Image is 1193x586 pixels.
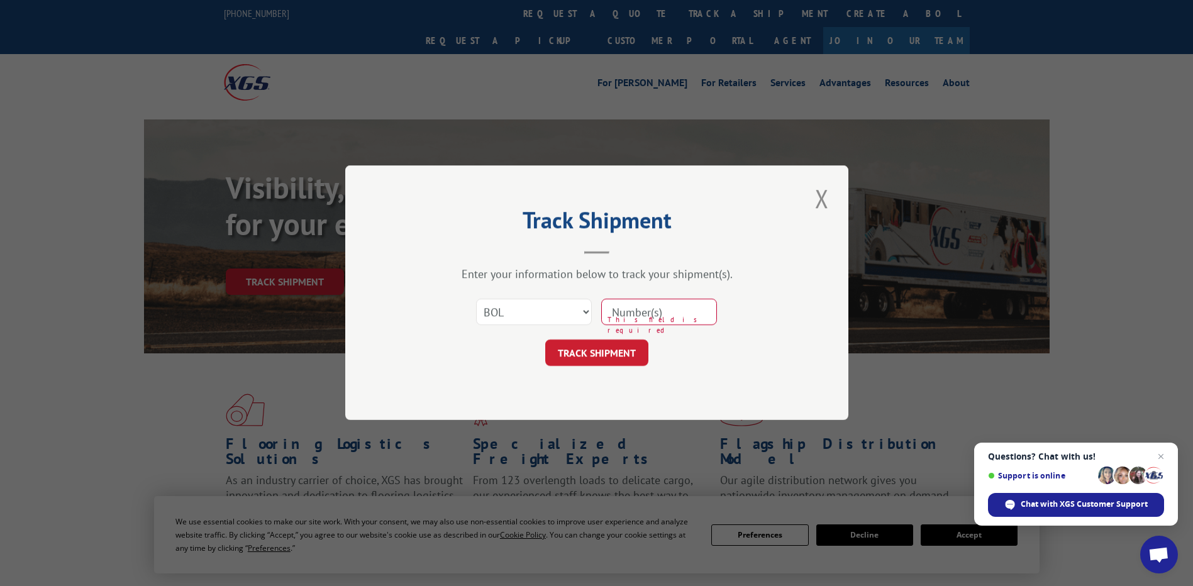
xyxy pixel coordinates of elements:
[1021,499,1148,510] span: Chat with XGS Customer Support
[601,299,717,326] input: Number(s)
[545,340,648,367] button: TRACK SHIPMENT
[988,471,1094,480] span: Support is online
[608,315,717,336] span: This field is required
[988,493,1164,517] span: Chat with XGS Customer Support
[1140,536,1178,573] a: Open chat
[811,181,833,216] button: Close modal
[988,451,1164,462] span: Questions? Chat with us!
[408,211,785,235] h2: Track Shipment
[408,267,785,282] div: Enter your information below to track your shipment(s).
